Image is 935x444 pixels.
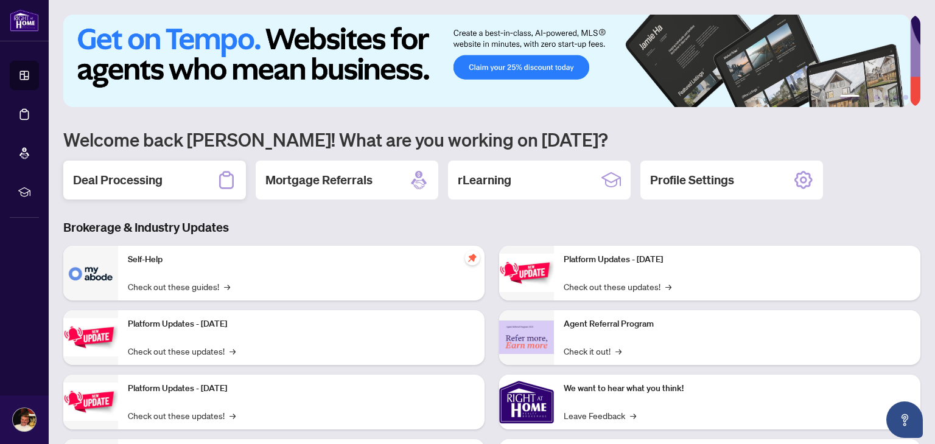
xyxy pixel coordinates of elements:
[63,219,920,236] h3: Brokerage & Industry Updates
[128,344,236,358] a: Check out these updates!→
[13,408,36,431] img: Profile Icon
[564,280,671,293] a: Check out these updates!→
[499,254,554,292] img: Platform Updates - June 23, 2025
[615,344,622,358] span: →
[894,95,898,100] button: 5
[630,409,636,422] span: →
[903,95,908,100] button: 6
[229,344,236,358] span: →
[884,95,889,100] button: 4
[665,280,671,293] span: →
[458,172,511,189] h2: rLearning
[10,9,39,32] img: logo
[499,321,554,354] img: Agent Referral Program
[265,172,373,189] h2: Mortgage Referrals
[564,382,911,395] p: We want to hear what you think!
[63,15,910,107] img: Slide 0
[73,172,163,189] h2: Deal Processing
[63,318,118,356] img: Platform Updates - September 16, 2025
[128,253,475,266] p: Self-Help
[63,383,118,421] img: Platform Updates - July 21, 2025
[864,95,869,100] button: 2
[840,95,860,100] button: 1
[128,280,230,293] a: Check out these guides!→
[63,128,920,151] h1: Welcome back [PERSON_NAME]! What are you working on [DATE]?
[886,401,923,438] button: Open asap
[128,409,236,422] a: Check out these updates!→
[650,172,734,189] h2: Profile Settings
[499,375,554,429] img: We want to hear what you think!
[229,409,236,422] span: →
[63,246,118,300] img: Self-Help
[128,382,475,395] p: Platform Updates - [DATE]
[874,95,879,100] button: 3
[564,317,911,331] p: Agent Referral Program
[564,409,636,422] a: Leave Feedback→
[224,280,230,293] span: →
[465,251,480,265] span: pushpin
[128,317,475,331] p: Platform Updates - [DATE]
[564,344,622,358] a: Check it out!→
[564,253,911,266] p: Platform Updates - [DATE]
